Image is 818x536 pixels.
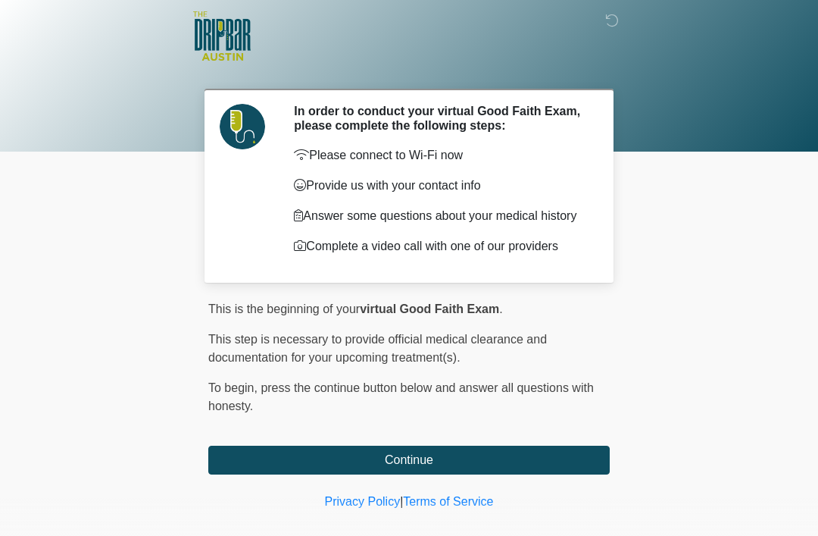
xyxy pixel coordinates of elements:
a: Privacy Policy [325,495,401,508]
p: Complete a video call with one of our providers [294,237,587,255]
button: Continue [208,446,610,475]
span: To begin, [208,381,261,394]
p: Please connect to Wi-Fi now [294,146,587,165]
strong: virtual Good Faith Exam [360,302,499,315]
p: Provide us with your contact info [294,177,587,195]
img: The DRIPBaR - Austin The Domain Logo [193,11,251,61]
a: | [400,495,403,508]
h2: In order to conduct your virtual Good Faith Exam, please complete the following steps: [294,104,587,133]
span: This is the beginning of your [208,302,360,315]
span: . [499,302,502,315]
img: Agent Avatar [220,104,265,149]
a: Terms of Service [403,495,493,508]
p: Answer some questions about your medical history [294,207,587,225]
span: This step is necessary to provide official medical clearance and documentation for your upcoming ... [208,333,547,364]
span: press the continue button below and answer all questions with honesty. [208,381,594,412]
